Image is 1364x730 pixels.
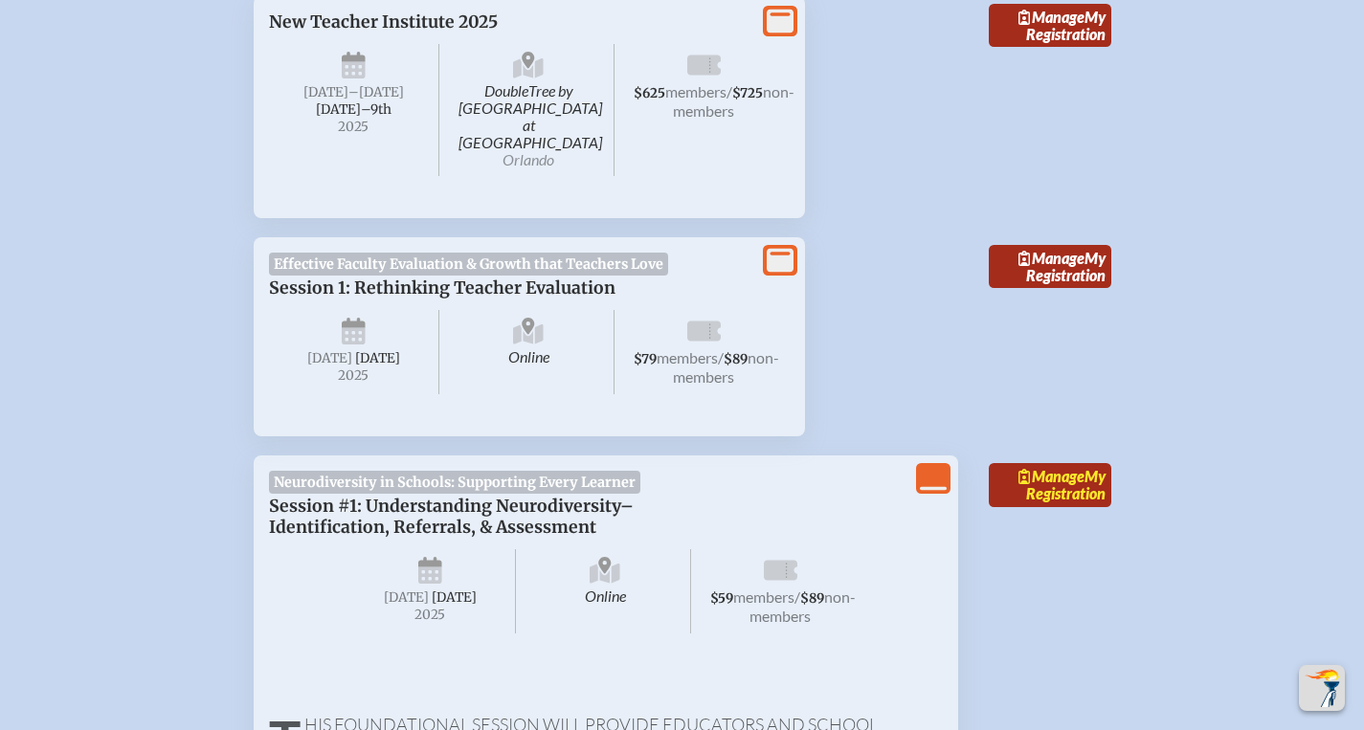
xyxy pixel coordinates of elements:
[665,82,727,100] span: members
[284,368,424,383] span: 2025
[284,120,424,134] span: 2025
[361,608,501,622] span: 2025
[1018,249,1084,267] span: Manage
[749,587,856,625] span: non-members
[1303,669,1341,707] img: To the top
[432,589,477,606] span: [DATE]
[503,150,554,168] span: Orlando
[718,348,724,366] span: /
[355,350,400,366] span: [DATE]
[443,44,615,176] span: DoubleTree by [GEOGRAPHIC_DATA] at [GEOGRAPHIC_DATA]
[673,348,779,386] span: non-members
[269,11,751,33] p: New Teacher Institute 2025
[520,549,691,633] span: Online
[634,85,665,101] span: $625
[727,82,732,100] span: /
[732,85,763,101] span: $725
[1018,467,1084,485] span: Manage
[384,589,429,606] span: [DATE]
[657,348,718,366] span: members
[443,310,615,394] span: Online
[673,82,794,120] span: non-members
[733,587,794,606] span: members
[634,351,657,367] span: $79
[307,350,352,366] span: [DATE]
[800,590,824,607] span: $89
[1299,665,1345,711] button: Scroll Top
[269,471,641,494] span: Neurodiversity in Schools: Supporting Every Learner
[303,84,348,100] span: [DATE]
[348,84,404,100] span: –[DATE]
[989,4,1111,48] a: ManageMy Registration
[269,277,751,299] p: Session 1: Rethinking Teacher Evaluation
[710,590,733,607] span: $59
[316,101,391,118] span: [DATE]–⁠9th
[269,496,751,538] p: Session #1: Understanding Neurodiversity–Identification, Referrals, & Assessment
[989,245,1111,289] a: ManageMy Registration
[989,463,1111,507] a: ManageMy Registration
[1018,8,1084,26] span: Manage
[269,253,669,276] span: Effective Faculty Evaluation & Growth that Teachers Love
[724,351,748,367] span: $89
[794,587,800,606] span: /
